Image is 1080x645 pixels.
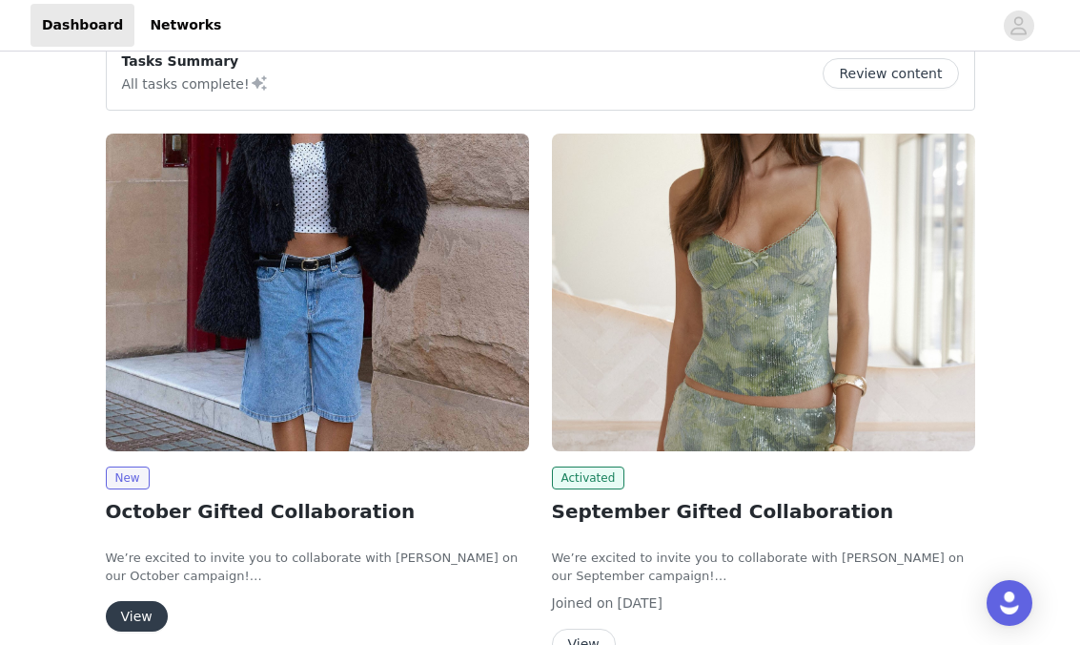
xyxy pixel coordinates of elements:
[823,58,958,89] button: Review content
[552,497,975,526] h2: September Gifted Collaboration
[138,4,233,47] a: Networks
[618,595,662,611] span: [DATE]
[122,72,269,94] p: All tasks complete!
[106,467,150,489] span: New
[552,549,975,586] p: We’re excited to invite you to collaborate with [PERSON_NAME] on our September campaign!
[31,4,134,47] a: Dashboard
[1009,10,1028,41] div: avatar
[552,134,975,451] img: Peppermayo USA
[987,580,1032,626] div: Open Intercom Messenger
[106,610,168,624] a: View
[106,549,529,586] p: We’re excited to invite you to collaborate with [PERSON_NAME] on our October campaign!
[552,467,625,489] span: Activated
[106,497,529,526] h2: October Gifted Collaboration
[106,601,168,632] button: View
[122,52,269,72] p: Tasks Summary
[552,595,614,611] span: Joined on
[106,134,529,451] img: Peppermayo USA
